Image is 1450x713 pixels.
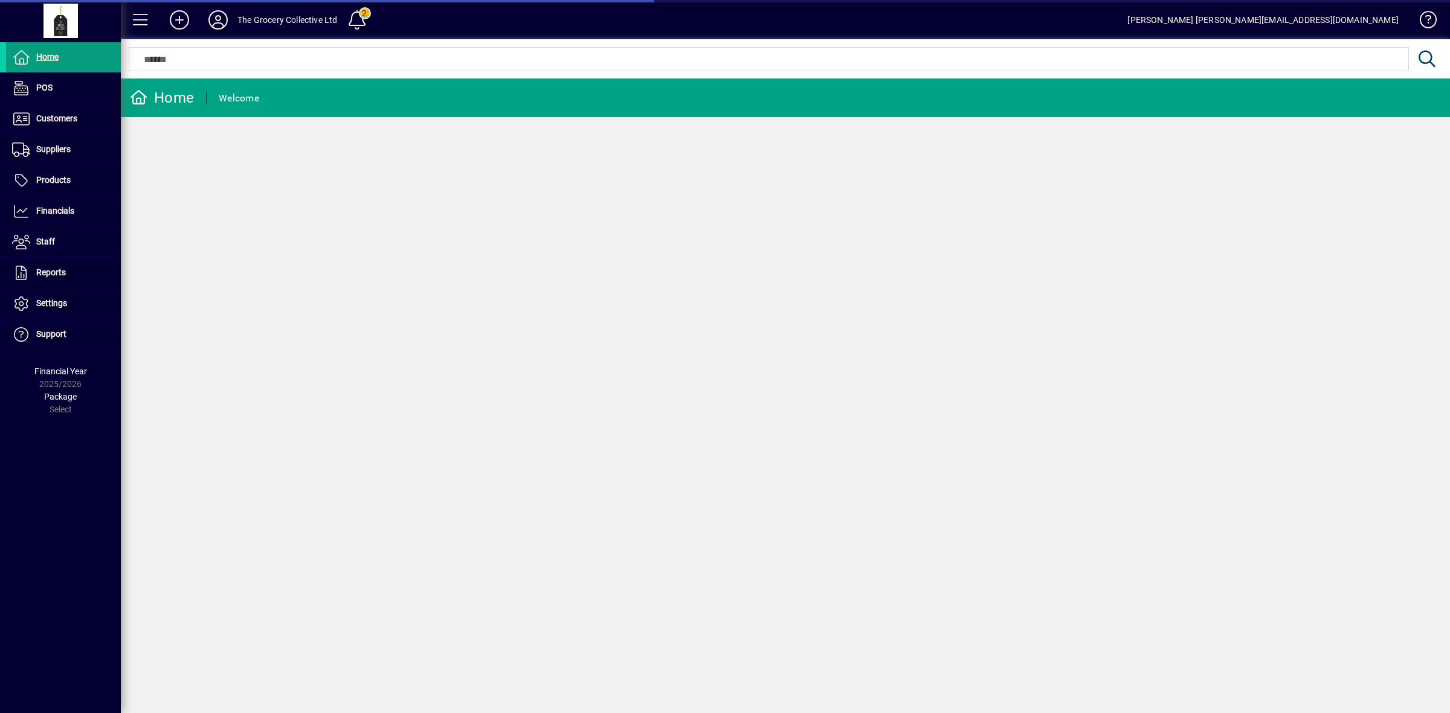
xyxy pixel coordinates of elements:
[1411,2,1435,42] a: Knowledge Base
[36,114,77,123] span: Customers
[36,237,55,246] span: Staff
[36,206,74,216] span: Financials
[6,73,121,103] a: POS
[36,329,66,339] span: Support
[6,165,121,196] a: Products
[6,258,121,288] a: Reports
[6,196,121,226] a: Financials
[219,89,259,108] div: Welcome
[34,366,87,376] span: Financial Year
[36,267,66,277] span: Reports
[199,9,237,31] button: Profile
[1127,10,1399,30] div: [PERSON_NAME] [PERSON_NAME][EMAIL_ADDRESS][DOMAIN_NAME]
[36,175,71,185] span: Products
[36,83,53,92] span: POS
[6,289,121,319] a: Settings
[6,319,121,350] a: Support
[130,88,194,107] div: Home
[44,392,77,401] span: Package
[36,298,67,308] span: Settings
[6,227,121,257] a: Staff
[36,144,71,154] span: Suppliers
[6,104,121,134] a: Customers
[237,10,338,30] div: The Grocery Collective Ltd
[36,52,59,62] span: Home
[160,9,199,31] button: Add
[6,135,121,165] a: Suppliers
